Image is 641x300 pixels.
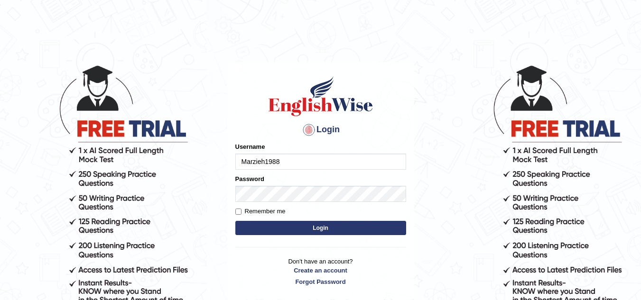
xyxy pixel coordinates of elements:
[235,142,265,151] label: Username
[235,174,264,183] label: Password
[235,209,242,215] input: Remember me
[235,221,406,235] button: Login
[235,257,406,286] p: Don't have an account?
[235,207,286,216] label: Remember me
[267,75,375,118] img: Logo of English Wise sign in for intelligent practice with AI
[235,266,406,275] a: Create an account
[235,277,406,286] a: Forgot Password
[235,122,406,137] h4: Login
